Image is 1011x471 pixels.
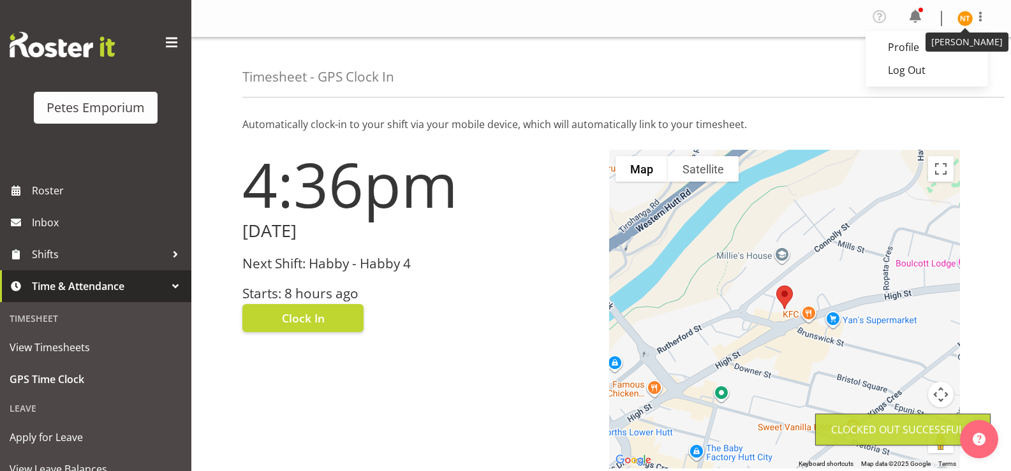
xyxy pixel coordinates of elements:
[32,181,185,200] span: Roster
[866,59,988,82] a: Log Out
[242,117,960,132] p: Automatically clock-in to your shift via your mobile device, which will automatically link to you...
[242,286,594,301] h3: Starts: 8 hours ago
[242,304,364,332] button: Clock In
[242,221,594,241] h2: [DATE]
[10,370,182,389] span: GPS Time Clock
[612,452,654,468] img: Google
[10,32,115,57] img: Rosterit website logo
[616,156,668,182] button: Show street map
[3,305,188,331] div: Timesheet
[47,98,145,117] div: Petes Emporium
[831,422,975,437] div: Clocked out Successfully
[957,11,973,26] img: nicole-thomson8388.jpg
[32,277,166,296] span: Time & Attendance
[3,421,188,453] a: Apply for Leave
[242,256,594,271] h3: Next Shift: Habby - Habby 4
[242,69,394,84] h4: Timesheet - GPS Clock In
[32,245,166,264] span: Shifts
[10,338,182,357] span: View Timesheets
[973,433,985,446] img: help-xxl-2.png
[668,156,739,182] button: Show satellite imagery
[866,36,988,59] a: Profile
[242,150,594,219] h1: 4:36pm
[928,382,954,407] button: Map camera controls
[3,395,188,421] div: Leave
[3,331,188,363] a: View Timesheets
[928,156,954,182] button: Toggle fullscreen view
[938,460,956,467] a: Terms (opens in new tab)
[799,460,853,468] button: Keyboard shortcuts
[861,460,931,467] span: Map data ©2025 Google
[10,428,182,447] span: Apply for Leave
[32,213,185,232] span: Inbox
[3,363,188,395] a: GPS Time Clock
[612,452,654,468] a: Open this area in Google Maps (opens a new window)
[282,310,325,326] span: Clock In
